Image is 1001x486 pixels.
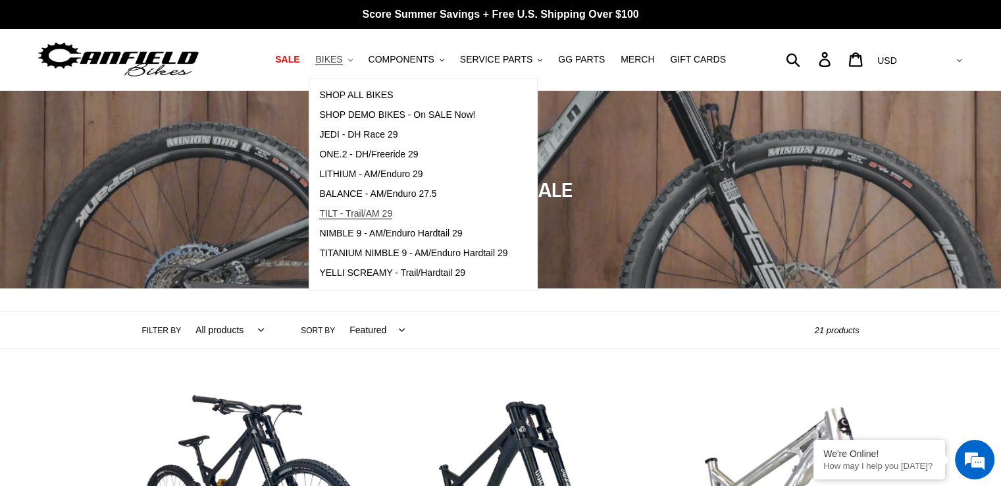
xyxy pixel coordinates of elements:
label: Sort by [301,325,335,337]
a: NIMBLE 9 - AM/Enduro Hardtail 29 [309,224,517,244]
a: MERCH [614,51,661,68]
span: JEDI - DH Race 29 [319,129,398,140]
a: ONE.2 - DH/Freeride 29 [309,145,517,165]
span: SHOP DEMO BIKES - On SALE Now! [319,109,475,121]
span: SERVICE PARTS [460,54,532,65]
a: GG PARTS [552,51,611,68]
a: SHOP ALL BIKES [309,86,517,105]
a: SALE [269,51,306,68]
a: GIFT CARDS [663,51,732,68]
span: TITANIUM NIMBLE 9 - AM/Enduro Hardtail 29 [319,248,507,259]
span: MERCH [621,54,654,65]
span: LITHIUM - AM/Enduro 29 [319,169,423,180]
span: SALE [275,54,299,65]
a: JEDI - DH Race 29 [309,125,517,145]
div: Chat with us now [88,74,241,91]
span: GIFT CARDS [670,54,726,65]
a: YELLI SCREAMY - Trail/Hardtail 29 [309,263,517,283]
a: BALANCE - AM/Enduro 27.5 [309,184,517,204]
a: TITANIUM NIMBLE 9 - AM/Enduro Hardtail 29 [309,244,517,263]
button: COMPONENTS [362,51,451,68]
button: SERVICE PARTS [453,51,549,68]
span: SHOP ALL BIKES [319,90,393,101]
span: TILT - Trail/AM 29 [319,208,392,219]
span: YELLI SCREAMY - Trail/Hardtail 29 [319,267,465,279]
a: TILT - Trail/AM 29 [309,204,517,224]
span: GG PARTS [558,54,605,65]
span: 21 products [815,325,860,335]
a: LITHIUM - AM/Enduro 29 [309,165,517,184]
span: BIKES [315,54,342,65]
span: BALANCE - AM/Enduro 27.5 [319,188,436,200]
p: How may I help you today? [823,461,935,471]
span: COMPONENTS [369,54,434,65]
div: We're Online! [823,448,935,459]
div: Minimize live chat window [216,7,247,38]
label: Filter by [142,325,182,337]
a: SHOP DEMO BIKES - On SALE Now! [309,105,517,125]
span: NIMBLE 9 - AM/Enduro Hardtail 29 [319,228,462,239]
textarea: Type your message and hit 'Enter' [7,336,251,382]
input: Search [793,45,827,74]
button: BIKES [309,51,359,68]
div: Navigation go back [14,72,34,92]
img: Canfield Bikes [36,39,201,80]
img: d_696896380_company_1647369064580_696896380 [42,66,75,99]
span: ONE.2 - DH/Freeride 29 [319,149,418,160]
span: We're online! [76,154,182,287]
